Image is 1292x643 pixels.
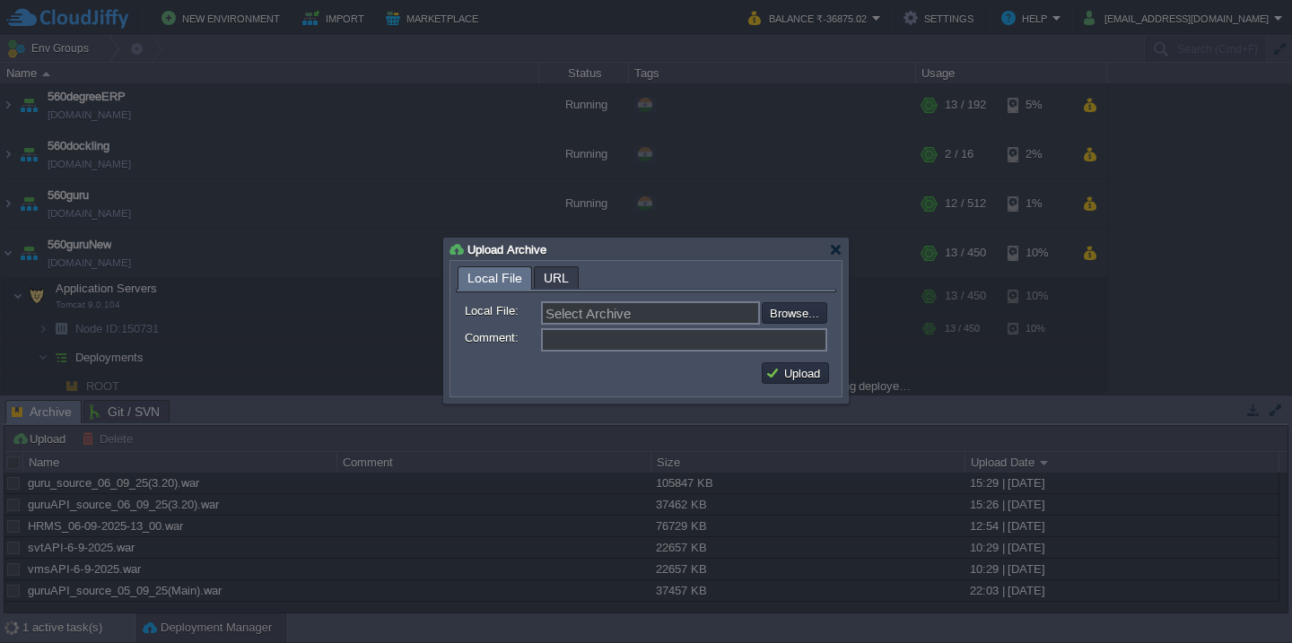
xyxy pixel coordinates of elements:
[544,267,569,289] span: URL
[465,328,539,347] label: Comment:
[465,301,539,320] label: Local File:
[765,365,825,381] button: Upload
[467,243,546,256] span: Upload Archive
[467,267,522,290] span: Local File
